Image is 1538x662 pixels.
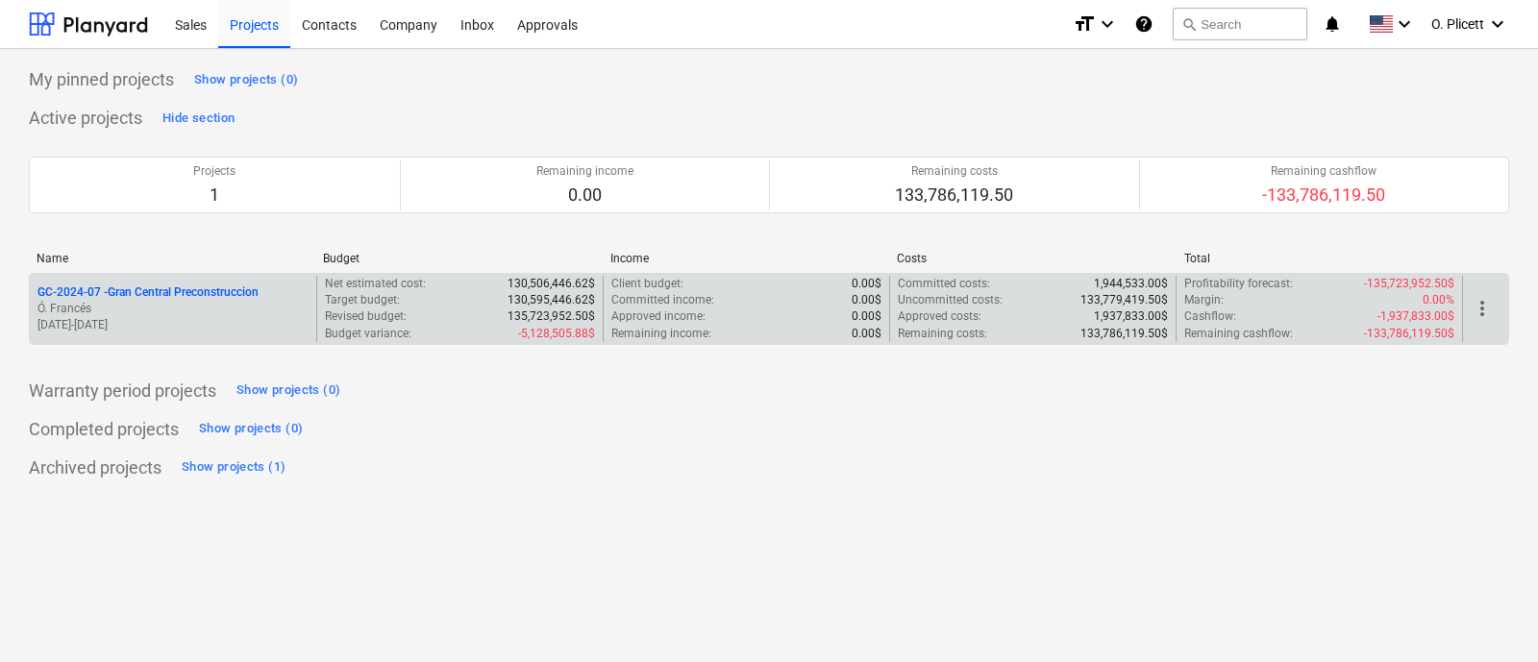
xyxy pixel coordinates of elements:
[1184,308,1236,325] p: Cashflow :
[232,376,345,406] button: Show projects (0)
[611,292,714,308] p: Committed income :
[611,326,711,342] p: Remaining income :
[898,308,981,325] p: Approved costs :
[37,284,309,333] div: GC-2024-07 -Gran Central PreconstruccionÓ. Francés[DATE]-[DATE]
[1134,12,1153,36] i: Knowledge base
[323,252,594,265] div: Budget
[895,184,1013,207] p: 133,786,119.50
[1486,12,1509,36] i: keyboard_arrow_down
[1262,184,1385,207] p: -133,786,119.50
[536,184,633,207] p: 0.00
[895,163,1013,180] p: Remaining costs
[897,252,1168,265] div: Costs
[1096,12,1119,36] i: keyboard_arrow_down
[325,326,411,342] p: Budget variance :
[1073,12,1096,36] i: format_size
[898,276,990,292] p: Committed costs :
[1323,12,1342,36] i: notifications
[177,453,290,483] button: Show projects (1)
[37,252,308,265] div: Name
[852,276,881,292] p: 0.00$
[162,108,235,130] div: Hide section
[1184,252,1455,265] div: Total
[37,284,259,301] p: GC-2024-07 - Gran Central Preconstruccion
[1393,12,1416,36] i: keyboard_arrow_down
[325,276,426,292] p: Net estimated cost :
[898,292,1003,308] p: Uncommitted costs :
[236,380,340,402] div: Show projects (0)
[1094,308,1168,325] p: 1,937,833.00$
[193,163,236,180] p: Projects
[193,184,236,207] p: 1
[852,308,881,325] p: 0.00$
[158,103,239,134] button: Hide section
[508,292,595,308] p: 130,595,446.62$
[610,252,881,265] div: Income
[1094,276,1168,292] p: 1,944,533.00$
[1471,297,1494,320] span: more_vert
[29,68,174,91] p: My pinned projects
[29,418,179,441] p: Completed projects
[29,107,142,130] p: Active projects
[1184,276,1293,292] p: Profitability forecast :
[37,317,309,333] p: [DATE] - [DATE]
[1184,326,1293,342] p: Remaining cashflow :
[1364,326,1454,342] p: -133,786,119.50$
[852,326,881,342] p: 0.00$
[325,308,407,325] p: Revised budget :
[1173,8,1307,40] button: Search
[37,301,309,317] p: Ó. Francés
[611,276,683,292] p: Client budget :
[852,292,881,308] p: 0.00$
[508,276,595,292] p: 130,506,446.62$
[1442,570,1538,662] iframe: Chat Widget
[536,163,633,180] p: Remaining income
[194,414,308,445] button: Show projects (0)
[1080,292,1168,308] p: 133,779,419.50$
[1423,292,1454,308] p: 0.00%
[29,380,216,403] p: Warranty period projects
[1431,16,1484,32] span: O. Plicett
[182,456,285,478] div: Show projects (1)
[1377,308,1454,325] p: -1,937,833.00$
[325,292,400,308] p: Target budget :
[1080,326,1168,342] p: 133,786,119.50$
[194,69,298,91] div: Show projects (0)
[1262,163,1385,180] p: Remaining cashflow
[508,308,595,325] p: 135,723,952.50$
[199,418,303,440] div: Show projects (0)
[518,326,595,342] p: -5,128,505.88$
[1181,16,1197,32] span: search
[611,308,706,325] p: Approved income :
[1442,570,1538,662] div: Widget de chat
[189,64,303,95] button: Show projects (0)
[29,456,161,479] p: Archived projects
[1184,292,1224,308] p: Margin :
[1364,276,1454,292] p: -135,723,952.50$
[898,326,987,342] p: Remaining costs :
